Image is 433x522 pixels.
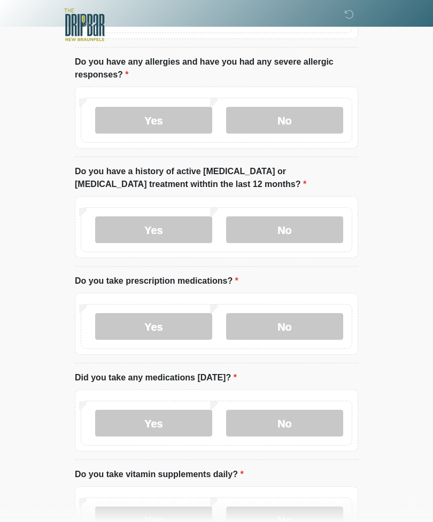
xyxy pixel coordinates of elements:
label: Do you take prescription medications? [75,275,238,288]
label: Yes [95,107,212,134]
label: Do you have a history of active [MEDICAL_DATA] or [MEDICAL_DATA] treatment withtin the last 12 mo... [75,166,358,191]
label: Do you take vitamin supplements daily? [75,469,244,481]
label: Yes [95,410,212,437]
label: Do you have any allergies and have you had any severe allergic responses? [75,56,358,82]
img: The DRIPBaR - New Braunfels Logo [64,8,105,43]
label: No [226,410,343,437]
label: Yes [95,217,212,244]
label: Yes [95,314,212,340]
label: No [226,217,343,244]
label: Did you take any medications [DATE]? [75,372,237,385]
label: No [226,107,343,134]
label: No [226,314,343,340]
